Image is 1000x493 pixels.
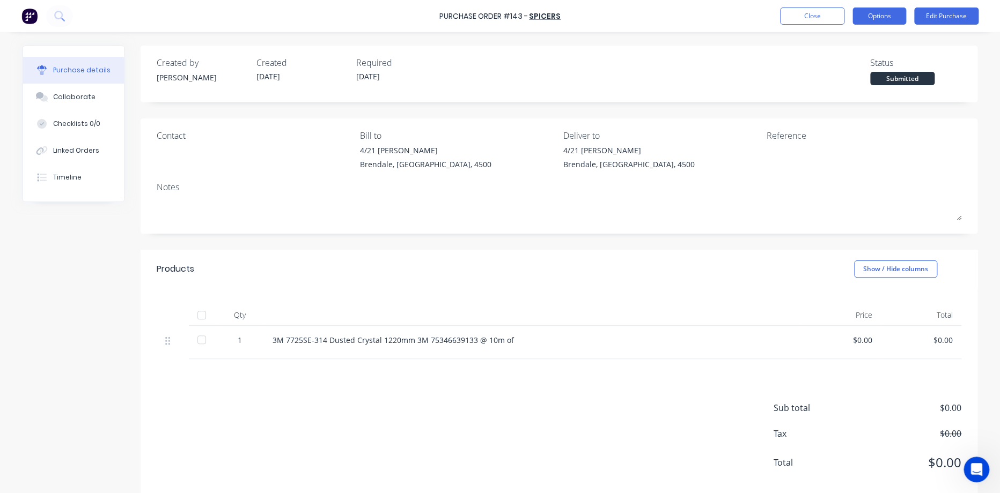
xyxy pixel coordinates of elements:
span: Sub total [774,401,854,414]
div: Deliver to [563,129,759,142]
span: $0.00 [854,401,961,414]
div: Brendale, [GEOGRAPHIC_DATA], 4500 [360,159,491,170]
div: Bill to [360,129,555,142]
div: $0.00 [809,334,872,346]
div: Status [870,56,961,69]
button: Show / Hide columns [854,260,937,278]
div: Purchase details [53,65,111,75]
div: Purchase Order #143 - [439,11,528,22]
div: 3M 7725SE-314 Dusted Crystal 1220mm 3M 75346639133 @ 10m of [273,334,792,346]
div: [PERSON_NAME] [157,72,248,83]
div: Total [881,304,961,326]
div: Products [157,263,194,275]
button: Collaborate [23,84,124,110]
span: $0.00 [854,427,961,440]
iframe: Intercom live chat [964,457,989,482]
button: Linked Orders [23,137,124,164]
div: 1 [224,334,255,346]
div: Submitted [870,72,935,85]
div: Brendale, [GEOGRAPHIC_DATA], 4500 [563,159,695,170]
img: Factory [21,8,38,24]
div: Checklists 0/0 [53,119,100,129]
span: Total [774,456,854,469]
div: $0.00 [889,334,953,346]
span: Tax [774,427,854,440]
div: Required [356,56,447,69]
button: Purchase details [23,57,124,84]
div: Reference [766,129,961,142]
a: Spicers [529,11,561,21]
div: Created by [157,56,248,69]
button: Close [780,8,844,25]
button: Options [852,8,906,25]
button: Edit Purchase [914,8,979,25]
div: Linked Orders [53,146,99,155]
button: Timeline [23,164,124,191]
div: 4/21 [PERSON_NAME] [563,145,695,156]
div: Notes [157,181,961,193]
button: Checklists 0/0 [23,110,124,137]
div: Contact [157,129,352,142]
div: Qty [216,304,264,326]
div: 4/21 [PERSON_NAME] [360,145,491,156]
div: Timeline [53,173,82,182]
div: Collaborate [53,92,95,102]
div: Price [800,304,881,326]
div: Created [256,56,348,69]
span: $0.00 [854,453,961,472]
